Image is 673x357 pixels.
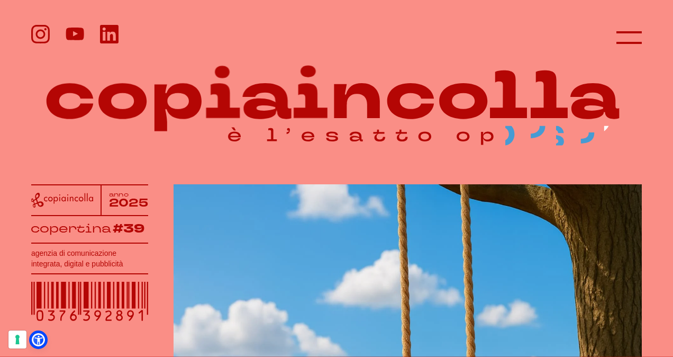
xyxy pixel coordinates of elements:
[31,220,113,236] tspan: copertina
[109,195,149,211] tspan: 2025
[32,333,45,346] a: Open Accessibility Menu
[115,220,148,237] tspan: #39
[31,248,148,269] h1: agenzia di comunicazione integrata, digital e pubblicità
[109,190,129,199] tspan: anno
[8,331,26,349] button: Le tue preferenze relative al consenso per le tecnologie di tracciamento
